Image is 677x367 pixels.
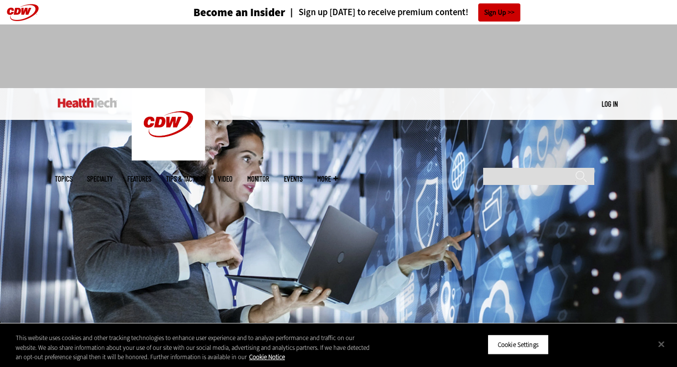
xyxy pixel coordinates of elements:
[317,175,338,183] span: More
[193,7,285,18] h3: Become an Insider
[247,175,269,183] a: MonITor
[478,3,520,22] a: Sign Up
[602,99,618,108] a: Log in
[651,333,672,355] button: Close
[285,8,468,17] a: Sign up [DATE] to receive premium content!
[16,333,373,362] div: This website uses cookies and other tracking technologies to enhance user experience and to analy...
[166,175,203,183] a: Tips & Tactics
[249,353,285,361] a: More information about your privacy
[132,153,205,163] a: CDW
[127,175,151,183] a: Features
[488,334,549,355] button: Cookie Settings
[55,175,72,183] span: Topics
[157,7,285,18] a: Become an Insider
[58,98,117,108] img: Home
[87,175,113,183] span: Specialty
[602,99,618,109] div: User menu
[161,34,517,78] iframe: advertisement
[132,88,205,161] img: Home
[284,175,303,183] a: Events
[218,175,233,183] a: Video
